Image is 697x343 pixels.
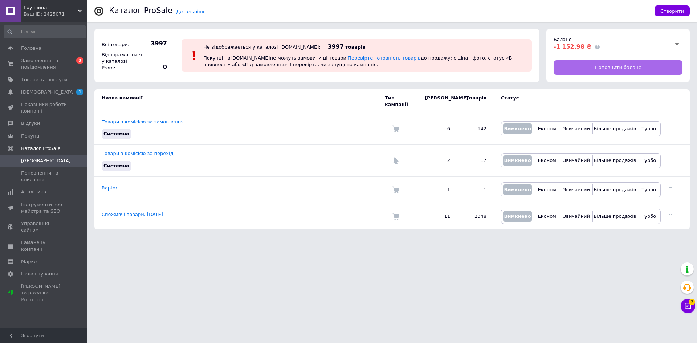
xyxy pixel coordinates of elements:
[538,213,556,219] span: Економ
[392,157,399,164] img: Комісія за перехід
[641,126,656,131] span: Турбо
[504,187,531,192] span: Вимкнено
[203,44,321,50] div: Не відображається у каталозі [DOMAIN_NAME]:
[24,11,87,17] div: Ваш ID: 2425071
[385,89,417,113] td: Тип кампанії
[595,155,635,166] button: Більше продажів
[24,4,78,11] span: Гоу шина
[76,89,83,95] span: 1
[504,126,531,131] span: Вимкнено
[21,133,41,139] span: Покупці
[639,155,659,166] button: Турбо
[392,125,399,132] img: Комісія за замовлення
[457,176,494,203] td: 1
[538,158,556,163] span: Економ
[689,299,695,305] span: 3
[595,64,641,71] span: Поповнити баланс
[21,297,67,303] div: Prom топ
[655,5,690,16] button: Створити
[494,89,661,113] td: Статус
[189,50,200,61] img: :exclamation:
[328,43,344,50] span: 3997
[641,187,656,192] span: Турбо
[660,8,684,14] span: Створити
[345,44,365,50] span: товарів
[503,123,532,134] button: Вимкнено
[142,63,167,71] span: 0
[503,184,532,195] button: Вимкнено
[594,213,636,219] span: Більше продажів
[504,158,531,163] span: Вимкнено
[554,60,682,75] a: Поповнити баланс
[554,37,573,42] span: Баланс:
[417,145,457,176] td: 2
[563,187,590,192] span: Звичайний
[457,145,494,176] td: 17
[668,187,673,192] a: Видалити
[641,158,656,163] span: Турбо
[21,189,46,195] span: Аналітика
[503,211,532,222] button: Вимкнено
[594,187,636,192] span: Більше продажів
[21,283,67,303] span: [PERSON_NAME] та рахунки
[76,57,83,64] span: 3
[639,123,659,134] button: Турбо
[21,239,67,252] span: Гаманець компанії
[504,213,531,219] span: Вимкнено
[102,212,163,217] a: Споживчі товари, [DATE]
[176,9,206,14] a: Детальніше
[21,120,40,127] span: Відгуки
[639,211,659,222] button: Турбо
[102,119,184,124] a: Товари з комісією за замовлення
[21,101,67,114] span: Показники роботи компанії
[21,158,71,164] span: [GEOGRAPHIC_DATA]
[457,113,494,145] td: 142
[142,40,167,48] span: 3997
[103,163,129,168] span: Системна
[417,113,457,145] td: 6
[417,89,457,113] td: [PERSON_NAME]
[563,126,590,131] span: Звичайний
[21,45,41,52] span: Головна
[563,213,590,219] span: Звичайний
[562,155,591,166] button: Звичайний
[595,123,635,134] button: Більше продажів
[21,77,67,83] span: Товари та послуги
[417,203,457,229] td: 11
[21,201,67,215] span: Інструменти веб-майстра та SEO
[641,213,656,219] span: Турбо
[102,151,174,156] a: Товари з комісією за перехід
[21,220,67,233] span: Управління сайтом
[203,55,512,67] span: Покупці на [DOMAIN_NAME] не можуть замовити ці товари. до продажу: є ціна і фото, статус «В наявн...
[100,40,140,50] div: Всі товари:
[562,184,591,195] button: Звичайний
[594,158,636,163] span: Більше продажів
[109,7,172,15] div: Каталог ProSale
[595,211,635,222] button: Більше продажів
[4,25,86,38] input: Пошук
[21,145,60,152] span: Каталог ProSale
[681,299,695,313] button: Чат з покупцем3
[536,184,558,195] button: Економ
[554,43,591,50] span: -1 152.98 ₴
[563,158,590,163] span: Звичайний
[100,50,140,73] div: Відображається у каталозі Prom:
[457,203,494,229] td: 2348
[457,89,494,113] td: Товарів
[103,131,129,136] span: Системна
[639,184,659,195] button: Турбо
[536,123,558,134] button: Економ
[538,187,556,192] span: Економ
[668,213,673,219] a: Видалити
[562,123,591,134] button: Звичайний
[503,155,532,166] button: Вимкнено
[417,176,457,203] td: 1
[594,126,636,131] span: Більше продажів
[392,213,399,220] img: Комісія за замовлення
[348,55,421,61] a: Перевірте готовність товарів
[21,57,67,70] span: Замовлення та повідомлення
[562,211,591,222] button: Звичайний
[536,155,558,166] button: Економ
[21,89,75,95] span: [DEMOGRAPHIC_DATA]
[595,184,635,195] button: Більше продажів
